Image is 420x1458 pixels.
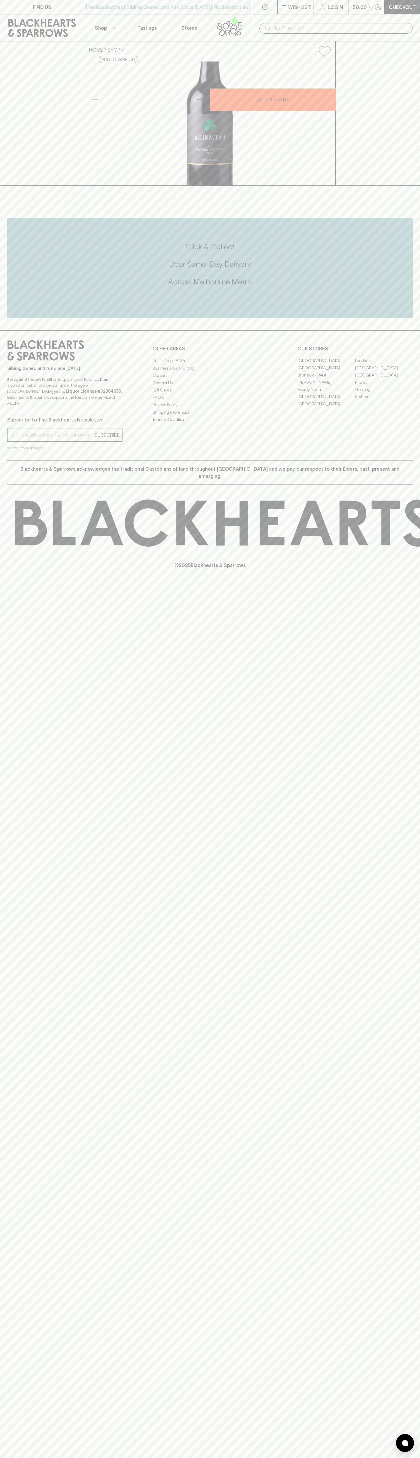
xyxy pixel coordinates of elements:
[153,401,268,409] a: Privacy Policy
[355,379,413,386] a: Fitzroy
[328,4,343,11] p: Login
[99,56,138,63] button: Add to wishlist
[355,364,413,371] a: [GEOGRAPHIC_DATA]
[298,371,355,379] a: Brunswick West
[257,96,289,103] p: ADD TO CART
[298,357,355,364] a: [GEOGRAPHIC_DATA]
[298,379,355,386] a: [PERSON_NAME]
[12,430,92,440] input: e.g. jane@blackheartsandsparrows.com.au
[298,364,355,371] a: [GEOGRAPHIC_DATA]
[153,372,268,379] a: Careers
[298,386,355,393] a: Fitzroy North
[7,277,413,287] h5: Across Melbourne Metro
[126,14,168,41] a: Tastings
[377,5,379,9] p: 0
[298,345,413,352] p: OUR STORES
[355,386,413,393] a: Geelong
[153,416,268,423] a: Terms & Conditions
[153,357,268,364] a: Bottle Drop FAQ's
[168,14,210,41] a: Stores
[210,88,336,111] button: ADD TO CART
[298,400,355,407] a: [GEOGRAPHIC_DATA]
[7,242,413,252] h5: Click & Collect
[355,371,413,379] a: [GEOGRAPHIC_DATA]
[7,365,122,371] p: Sibling owned and run since [DATE]
[7,259,413,269] h5: Uber Same-Day Delivery
[153,345,268,352] p: OTHER AREAS
[288,4,311,11] p: Wishlist
[352,4,367,11] p: $0.00
[89,47,103,52] a: HOME
[355,393,413,400] a: Prahran
[402,1440,408,1446] img: bubble-icon
[153,409,268,416] a: Shipping Information
[7,218,413,318] div: Call to action block
[153,364,268,372] a: Business & Bulk Gifting
[274,23,408,33] input: Try "Pinot noir"
[66,389,121,394] strong: Liquor License #32064953
[355,357,413,364] a: Braddon
[153,394,268,401] a: FAQ's
[84,61,335,185] img: 41447.png
[181,24,197,31] p: Stores
[7,416,122,423] p: Subscribe to The Blackhearts Newsletter
[137,24,157,31] p: Tastings
[298,393,355,400] a: [GEOGRAPHIC_DATA]
[153,379,268,386] a: Contact Us
[95,24,107,31] p: Shop
[107,47,120,52] a: SHOP
[12,465,408,480] p: Blackhearts & Sparrows acknowledges the traditional Custodians of land throughout [GEOGRAPHIC_DAT...
[7,445,122,451] p: We will never spam you
[316,44,333,59] button: Add to wishlist
[33,4,51,11] p: FIND US
[84,14,126,41] button: Shop
[7,376,122,406] p: It is against the law to sell or supply alcohol to, or to obtain alcohol on behalf of a person un...
[95,431,120,439] p: SUBSCRIBE
[92,428,122,441] button: SUBSCRIBE
[389,4,416,11] p: Checkout
[153,387,268,394] a: Gift Cards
